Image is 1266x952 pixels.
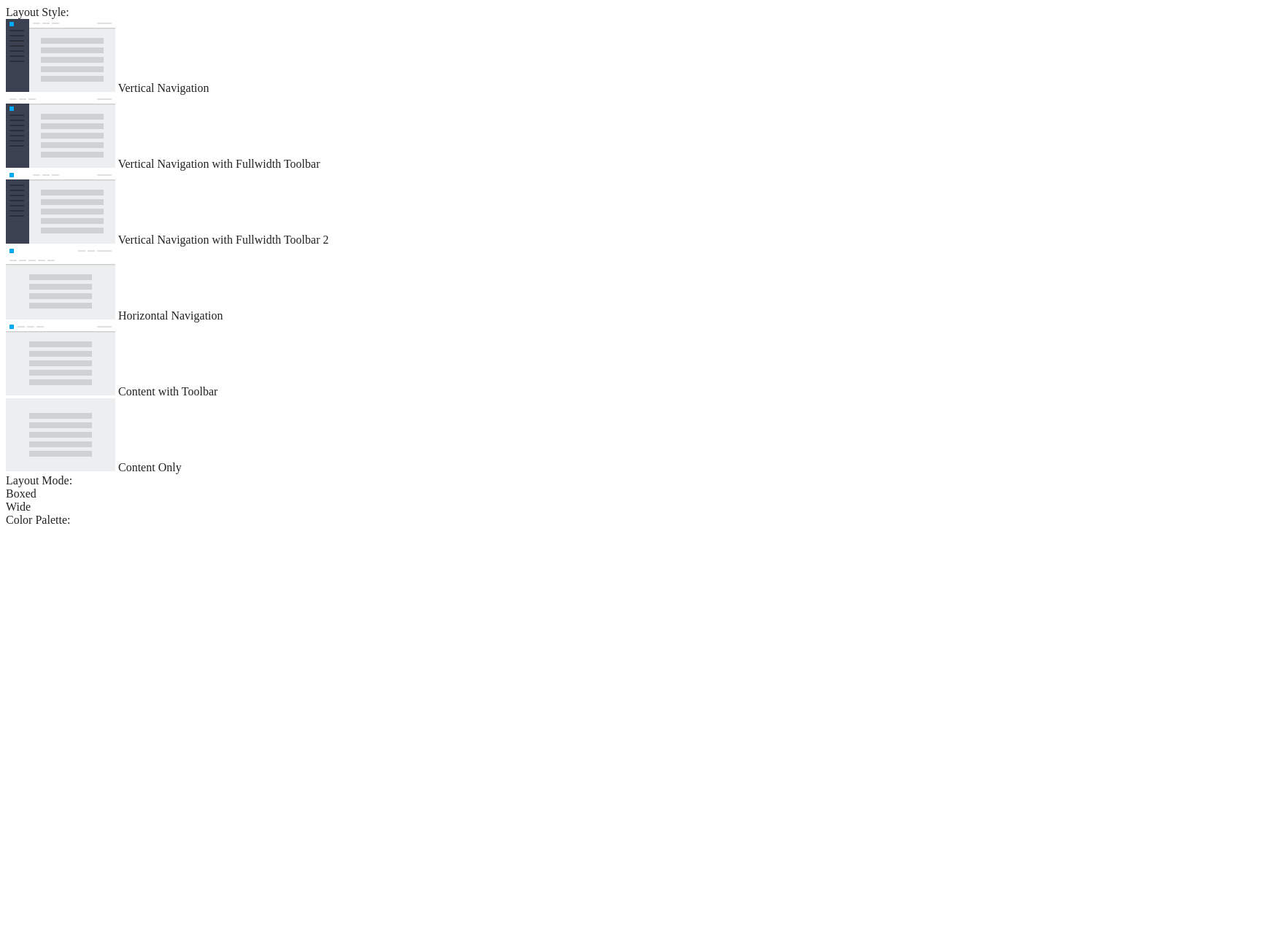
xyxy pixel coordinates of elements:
[118,158,320,170] span: Vertical Navigation with Fullwidth Toolbar
[6,95,115,168] img: vertical-nav-with-full-toolbar.jpg
[6,6,1260,19] div: Layout Style:
[6,474,1260,487] div: Layout Mode:
[6,19,115,92] img: vertical-nav.jpg
[118,233,329,246] span: Vertical Navigation with Fullwidth Toolbar 2
[6,247,1260,322] md-radio-button: Horizontal Navigation
[6,500,1260,514] md-radio-button: Wide
[6,322,1260,398] md-radio-button: Content with Toolbar
[118,461,182,473] span: Content Only
[6,487,1260,500] md-radio-button: Boxed
[118,82,209,94] span: Vertical Navigation
[6,171,115,244] img: vertical-nav-with-full-toolbar-2.jpg
[6,322,115,395] img: content-with-toolbar.jpg
[6,398,1260,474] md-radio-button: Content Only
[6,514,1260,527] div: Color Palette:
[6,19,1260,95] md-radio-button: Vertical Navigation
[118,309,223,322] span: Horizontal Navigation
[118,385,217,398] span: Content with Toolbar
[6,398,115,471] img: content-only.jpg
[6,247,115,320] img: horizontal-nav.jpg
[6,171,1260,247] md-radio-button: Vertical Navigation with Fullwidth Toolbar 2
[6,95,1260,171] md-radio-button: Vertical Navigation with Fullwidth Toolbar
